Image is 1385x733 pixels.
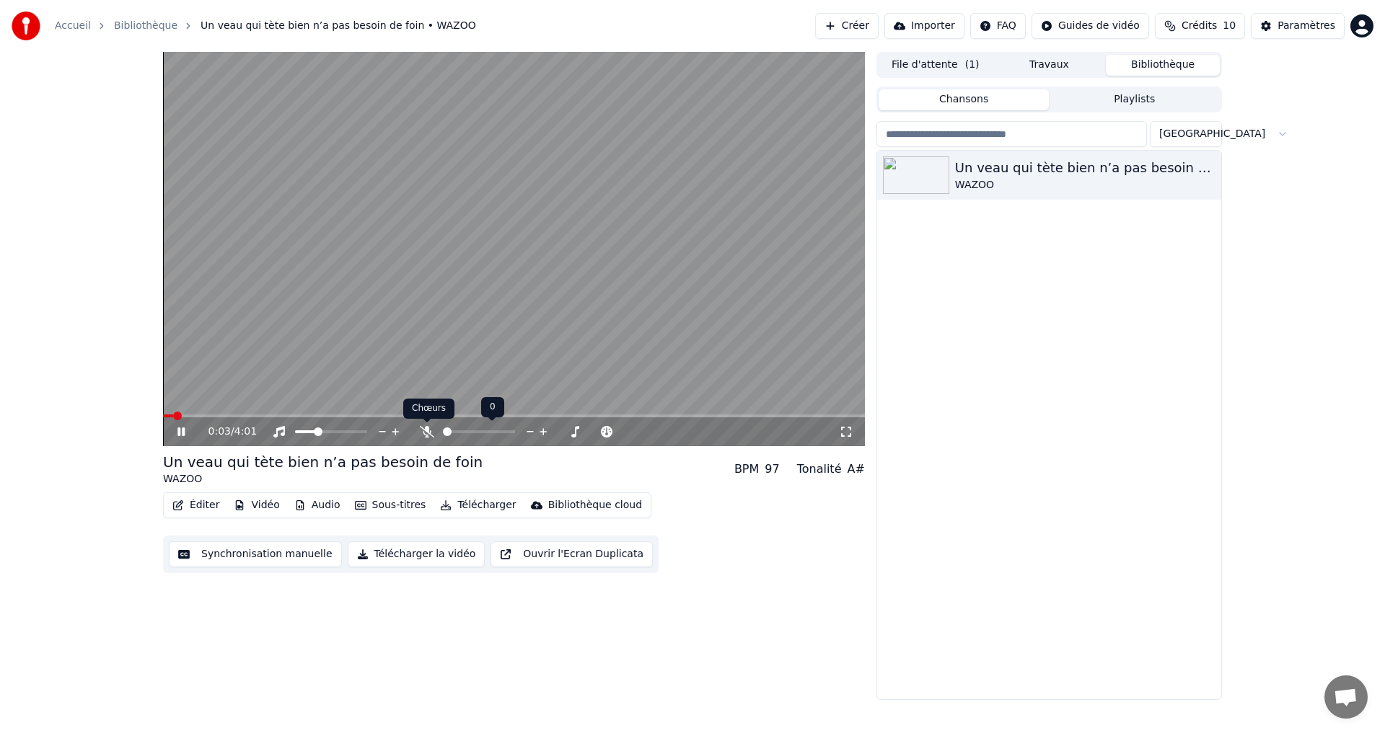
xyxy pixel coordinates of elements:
button: FAQ [970,13,1026,39]
div: 0 [481,397,504,417]
span: 10 [1223,19,1236,33]
div: Chœurs [403,399,454,419]
button: Ouvrir l'Ecran Duplicata [491,541,653,567]
div: / [208,425,243,439]
span: Un veau qui tète bien n’a pas besoin de foin • WAZOO [201,19,476,33]
div: Bibliothèque cloud [548,498,642,512]
button: Travaux [993,55,1107,76]
button: Crédits10 [1155,13,1245,39]
button: Paramètres [1251,13,1345,39]
span: 4:01 [234,425,257,439]
span: Crédits [1182,19,1217,33]
div: WAZOO [955,178,1215,192]
div: A# [847,461,864,478]
div: BPM [734,461,759,478]
button: Synchronisation manuelle [169,541,342,567]
a: Ouvrir le chat [1324,675,1368,719]
button: Bibliothèque [1106,55,1220,76]
div: Tonalité [797,461,842,478]
button: Éditer [167,495,225,515]
button: Créer [815,13,879,39]
span: [GEOGRAPHIC_DATA] [1159,127,1265,141]
button: Vidéo [228,495,285,515]
img: youka [12,12,40,40]
div: Paramètres [1278,19,1335,33]
button: Guides de vidéo [1032,13,1149,39]
div: WAZOO [163,472,483,487]
a: Accueil [55,19,91,33]
button: Sous-titres [349,495,432,515]
span: ( 1 ) [965,58,980,72]
button: Chansons [879,89,1050,110]
button: Playlists [1049,89,1220,110]
a: Bibliothèque [114,19,177,33]
nav: breadcrumb [55,19,476,33]
button: Audio [289,495,346,515]
button: Télécharger la vidéo [348,541,485,567]
button: File d'attente [879,55,993,76]
div: Un veau qui tète bien n’a pas besoin de foin [955,158,1215,178]
button: Importer [884,13,964,39]
button: Télécharger [434,495,522,515]
span: 0:03 [208,425,231,439]
div: 97 [765,461,779,478]
div: Un veau qui tète bien n’a pas besoin de foin [163,452,483,472]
